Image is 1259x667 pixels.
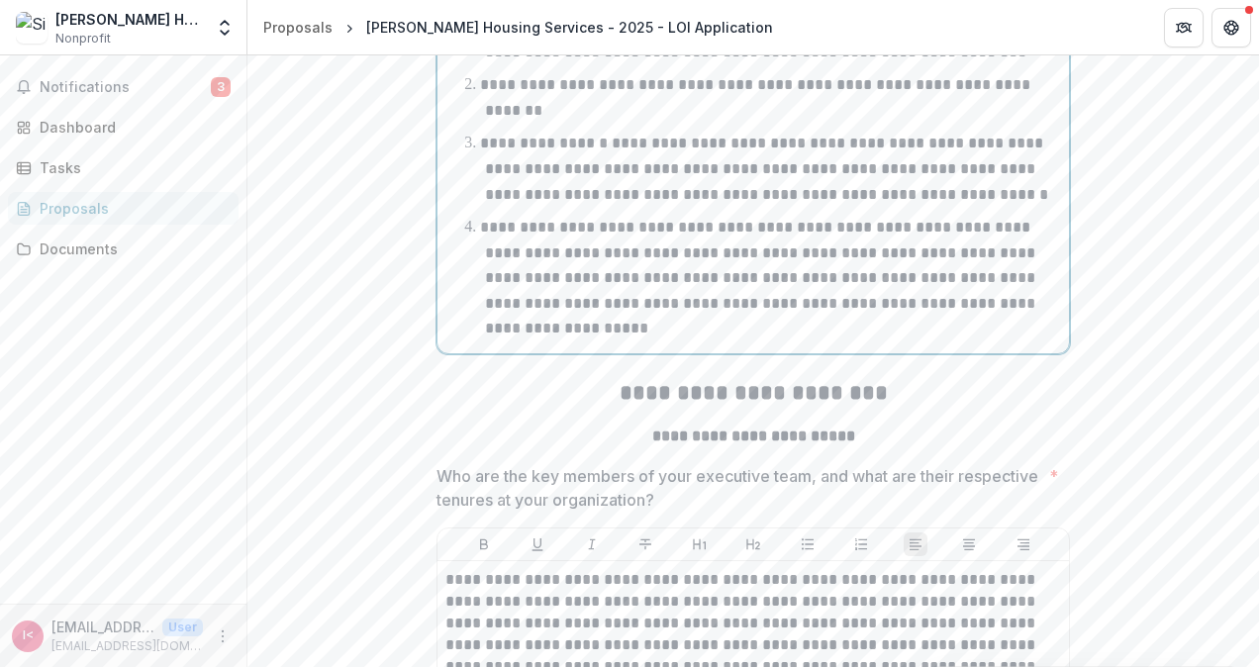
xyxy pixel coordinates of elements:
[526,532,549,556] button: Underline
[40,198,223,219] div: Proposals
[162,619,203,636] p: User
[1211,8,1251,48] button: Get Help
[8,192,239,225] a: Proposals
[40,238,223,259] div: Documents
[255,13,781,42] nav: breadcrumb
[796,532,820,556] button: Bullet List
[8,151,239,184] a: Tasks
[633,532,657,556] button: Strike
[23,629,34,642] div: info@simpsonhousing.org <info@simpsonhousing.org>
[366,17,773,38] div: [PERSON_NAME] Housing Services - 2025 - LOI Application
[211,77,231,97] span: 3
[688,532,712,556] button: Heading 1
[40,117,223,138] div: Dashboard
[1164,8,1204,48] button: Partners
[849,532,873,556] button: Ordered List
[472,532,496,556] button: Bold
[957,532,981,556] button: Align Center
[8,111,239,143] a: Dashboard
[1012,532,1035,556] button: Align Right
[211,8,239,48] button: Open entity switcher
[55,9,203,30] div: [PERSON_NAME] Housing Services, Inc.
[904,532,927,556] button: Align Left
[40,157,223,178] div: Tasks
[55,30,111,48] span: Nonprofit
[580,532,604,556] button: Italicize
[255,13,340,42] a: Proposals
[16,12,48,44] img: Simpson Housing Services, Inc.
[211,624,235,648] button: More
[8,233,239,265] a: Documents
[51,637,203,655] p: [EMAIL_ADDRESS][DOMAIN_NAME]
[741,532,765,556] button: Heading 2
[436,464,1041,512] p: Who are the key members of your executive team, and what are their respective tenures at your org...
[40,79,211,96] span: Notifications
[8,71,239,103] button: Notifications3
[263,17,333,38] div: Proposals
[51,617,154,637] p: [EMAIL_ADDRESS][DOMAIN_NAME] <[EMAIL_ADDRESS][DOMAIN_NAME]>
